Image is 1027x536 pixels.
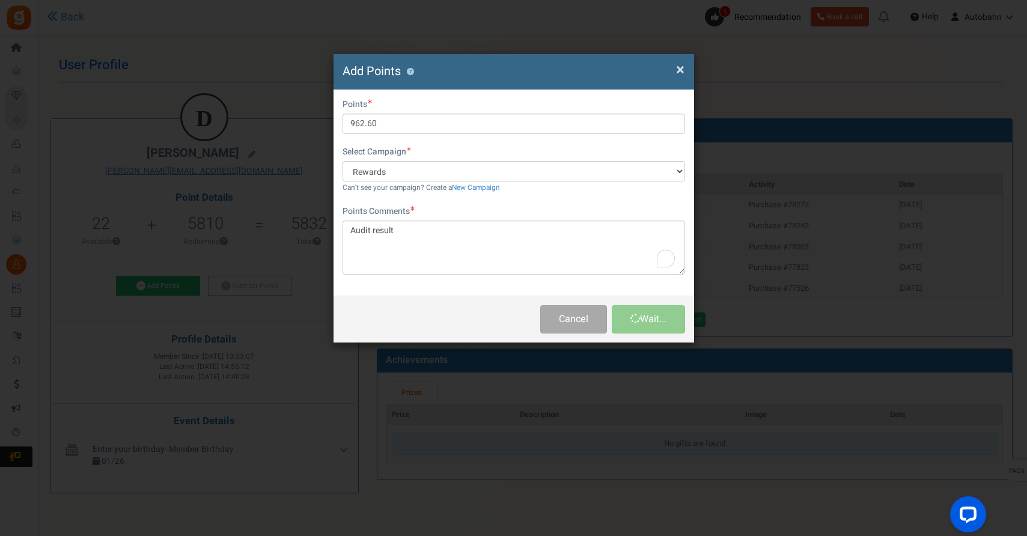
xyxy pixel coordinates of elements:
label: Points Comments [343,206,415,218]
button: Cancel [540,305,607,333]
button: ? [407,68,415,76]
small: Can't see your campaign? Create a [343,183,500,193]
label: Points [343,99,372,111]
a: New Campaign [452,183,500,193]
span: Add Points [343,62,401,80]
span: × [676,58,684,81]
textarea: To enrich screen reader interactions, please activate Accessibility in Grammarly extension settings [343,221,685,275]
label: Select Campaign [343,146,411,158]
